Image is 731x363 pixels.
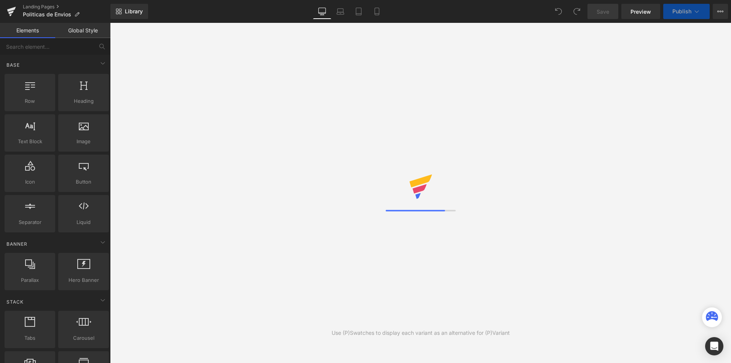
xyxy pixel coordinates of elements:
span: Politicas de Envios [23,11,71,18]
span: Parallax [7,276,53,284]
span: Heading [61,97,107,105]
div: Open Intercom Messenger [705,337,723,355]
a: Global Style [55,23,110,38]
span: Separator [7,218,53,226]
button: Undo [551,4,566,19]
span: Base [6,61,21,69]
a: Mobile [368,4,386,19]
span: Tabs [7,334,53,342]
div: Use (P)Swatches to display each variant as an alternative for (P)Variant [332,329,510,337]
a: New Library [110,4,148,19]
a: Laptop [331,4,350,19]
a: Tablet [350,4,368,19]
span: Publish [672,8,691,14]
a: Desktop [313,4,331,19]
span: Row [7,97,53,105]
span: Text Block [7,138,53,146]
span: Hero Banner [61,276,107,284]
span: Icon [7,178,53,186]
span: Banner [6,240,28,248]
span: Save [597,8,609,16]
button: More [713,4,728,19]
span: Carousel [61,334,107,342]
span: Image [61,138,107,146]
a: Preview [621,4,660,19]
button: Redo [569,4,584,19]
span: Preview [630,8,651,16]
a: Landing Pages [23,4,110,10]
span: Stack [6,298,24,305]
button: Publish [663,4,710,19]
span: Liquid [61,218,107,226]
span: Library [125,8,143,15]
span: Button [61,178,107,186]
